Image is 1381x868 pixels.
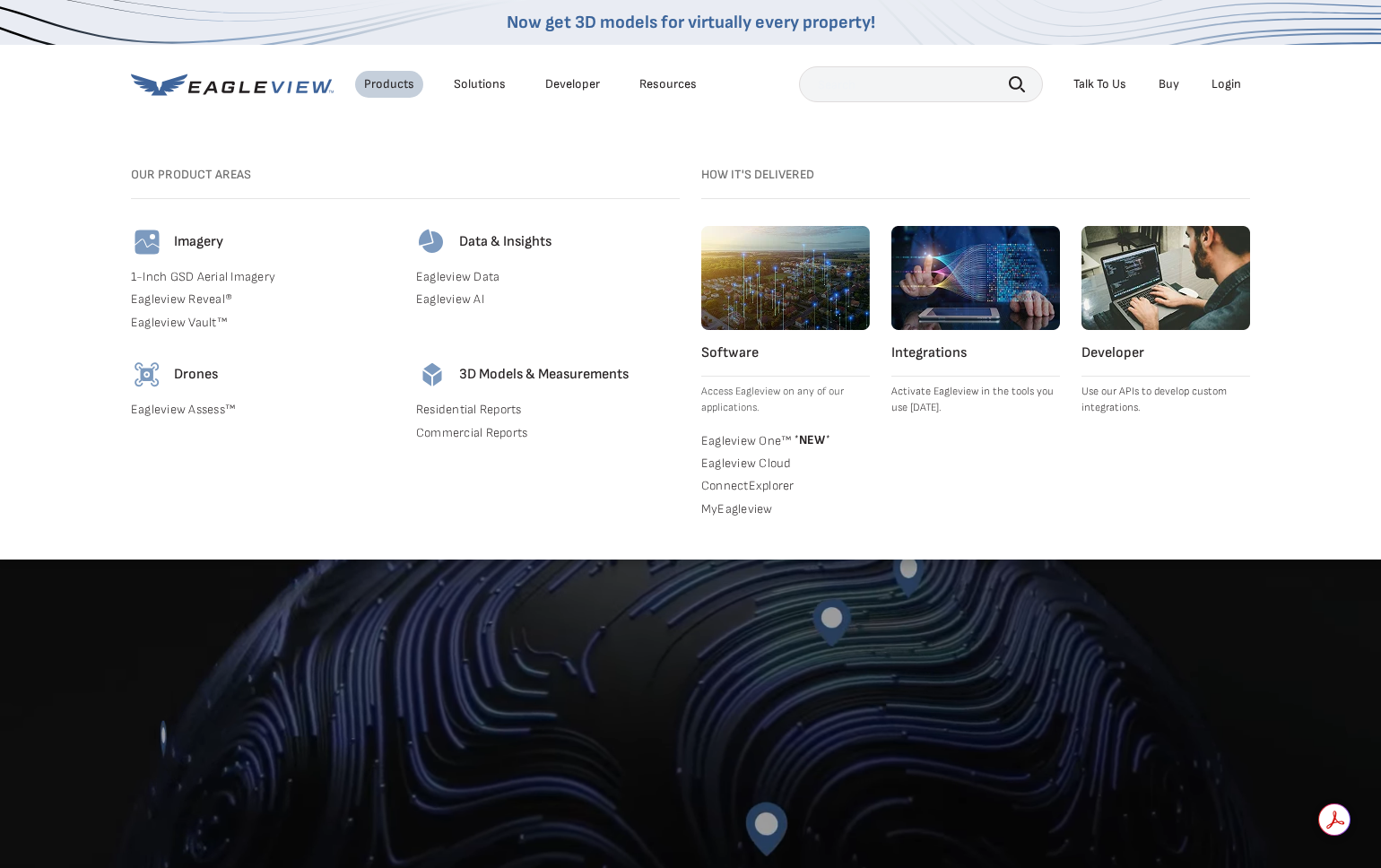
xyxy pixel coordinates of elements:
a: Eagleview One™ *NEW* [701,430,870,448]
p: Activate Eagleview in the tools you use [DATE]. [891,384,1060,416]
h4: Imagery [174,233,223,251]
h4: Developer [1081,344,1250,362]
a: Eagleview Data [416,269,680,285]
a: Developer Use our APIs to develop custom integrations. [1081,226,1250,416]
img: 3d-models-icon.svg [416,359,448,391]
img: imagery-icon.svg [131,226,163,258]
a: Integrations Activate Eagleview in the tools you use [DATE]. [891,226,1060,416]
img: drones-icon.svg [131,359,163,391]
h3: How it's Delivered [701,167,1250,183]
p: Access Eagleview on any of our applications. [701,384,870,416]
img: developer.webp [1081,226,1250,330]
h4: 3D Models & Measurements [459,366,629,384]
a: MyEagleview [701,501,870,517]
a: Now get 3D models for virtually every property! [507,12,875,33]
h4: Software [701,344,870,362]
a: Eagleview Reveal® [131,291,395,308]
a: Developer [545,76,600,92]
img: data-icon.svg [416,226,448,258]
h4: Integrations [891,344,1060,362]
input: Search [799,66,1043,102]
a: Eagleview Vault™ [131,315,395,331]
span: NEW [791,432,829,447]
a: Eagleview Assess™ [131,402,395,418]
a: Eagleview Cloud [701,456,870,472]
h4: Drones [174,366,218,384]
h3: Our Product Areas [131,167,680,183]
a: ConnectExplorer [701,478,870,494]
img: software.webp [701,226,870,330]
a: Eagleview AI [416,291,680,308]
div: Products [364,76,414,92]
a: Commercial Reports [416,425,680,441]
div: Talk To Us [1073,76,1126,92]
div: Solutions [454,76,506,92]
div: Resources [639,76,697,92]
h4: Data & Insights [459,233,552,251]
a: Residential Reports [416,402,680,418]
a: 1-Inch GSD Aerial Imagery [131,269,395,285]
p: Use our APIs to develop custom integrations. [1081,384,1250,416]
a: Buy [1159,76,1179,92]
img: integrations.webp [891,226,1060,330]
div: Login [1212,76,1241,92]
